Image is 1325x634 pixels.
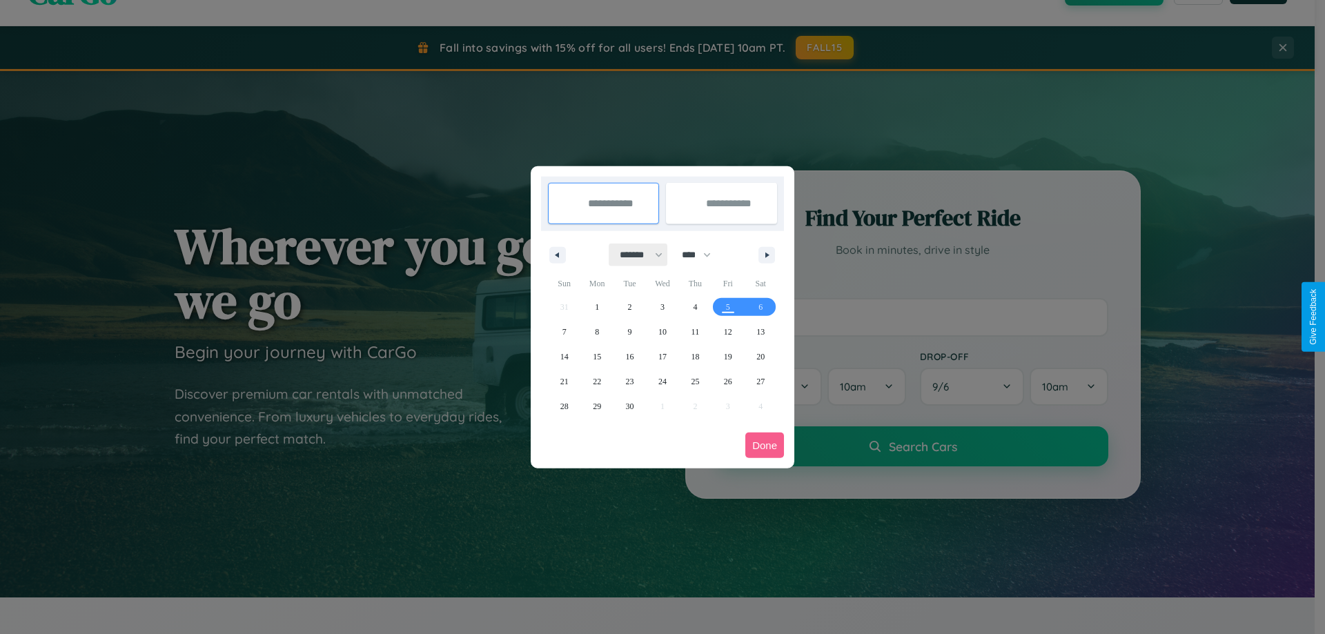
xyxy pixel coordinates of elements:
button: 5 [711,295,744,319]
span: Fri [711,273,744,295]
button: 26 [711,369,744,394]
span: Sat [745,273,777,295]
button: Done [745,433,784,458]
button: 18 [679,344,711,369]
span: 25 [691,369,699,394]
button: 7 [548,319,580,344]
div: Give Feedback [1308,289,1318,345]
span: 6 [758,295,763,319]
button: 27 [745,369,777,394]
button: 9 [614,319,646,344]
span: 11 [691,319,700,344]
span: Wed [646,273,678,295]
button: 10 [646,319,678,344]
button: 15 [580,344,613,369]
button: 14 [548,344,580,369]
span: 28 [560,394,569,419]
span: 16 [626,344,634,369]
button: 29 [580,394,613,419]
button: 6 [745,295,777,319]
button: 30 [614,394,646,419]
span: 13 [756,319,765,344]
button: 22 [580,369,613,394]
button: 13 [745,319,777,344]
button: 17 [646,344,678,369]
span: 20 [756,344,765,369]
span: 24 [658,369,667,394]
span: 10 [658,319,667,344]
span: 14 [560,344,569,369]
span: 12 [724,319,732,344]
span: 29 [593,394,601,419]
span: Sun [548,273,580,295]
button: 11 [679,319,711,344]
span: 3 [660,295,665,319]
span: 23 [626,369,634,394]
span: 4 [693,295,697,319]
span: 21 [560,369,569,394]
span: 18 [691,344,699,369]
button: 24 [646,369,678,394]
button: 2 [614,295,646,319]
button: 4 [679,295,711,319]
button: 3 [646,295,678,319]
span: 27 [756,369,765,394]
span: 2 [628,295,632,319]
button: 21 [548,369,580,394]
span: Tue [614,273,646,295]
span: 17 [658,344,667,369]
span: 26 [724,369,732,394]
button: 16 [614,344,646,369]
span: 1 [595,295,599,319]
span: Mon [580,273,613,295]
button: 28 [548,394,580,419]
span: 5 [726,295,730,319]
button: 8 [580,319,613,344]
span: 30 [626,394,634,419]
button: 12 [711,319,744,344]
span: 8 [595,319,599,344]
button: 23 [614,369,646,394]
span: 7 [562,319,567,344]
span: 9 [628,319,632,344]
button: 20 [745,344,777,369]
button: 1 [580,295,613,319]
span: 22 [593,369,601,394]
button: 19 [711,344,744,369]
span: 19 [724,344,732,369]
button: 25 [679,369,711,394]
span: Thu [679,273,711,295]
span: 15 [593,344,601,369]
